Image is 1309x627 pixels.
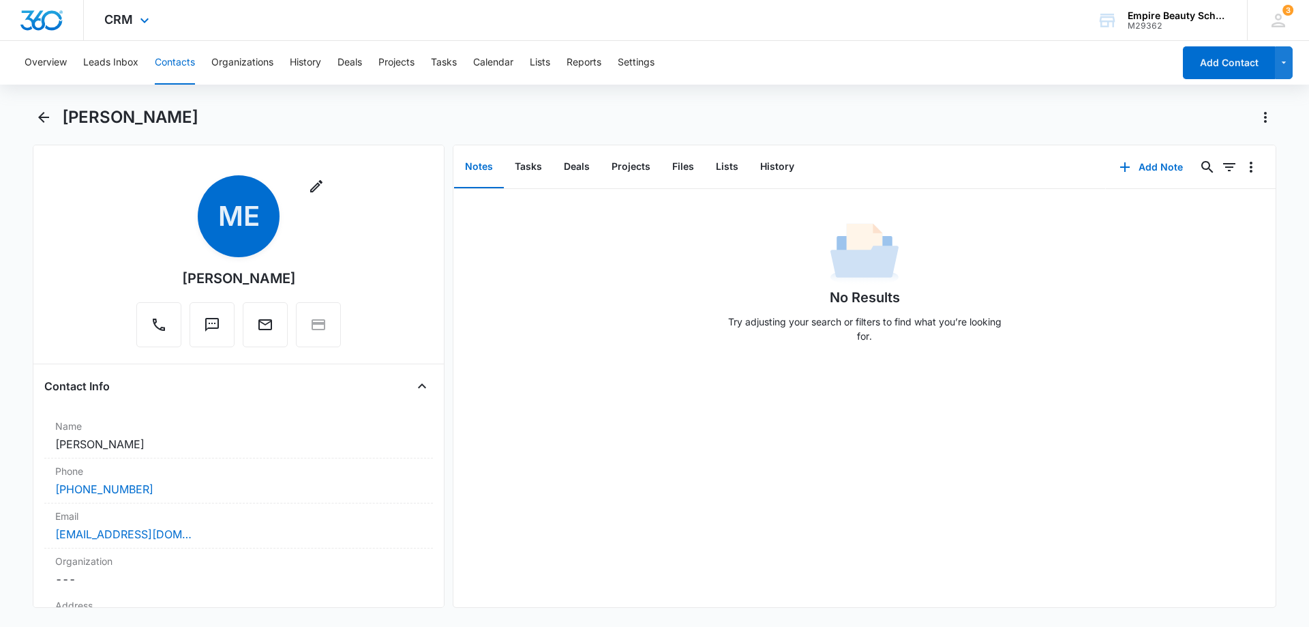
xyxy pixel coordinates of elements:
button: Settings [618,41,654,85]
button: Projects [378,41,415,85]
button: Actions [1254,106,1276,128]
button: Search... [1197,156,1218,178]
a: Call [136,323,181,335]
div: Organization--- [44,549,433,593]
a: [EMAIL_ADDRESS][DOMAIN_NAME] [55,526,192,542]
span: 3 [1282,5,1293,16]
h1: [PERSON_NAME] [62,107,198,128]
button: Calendar [473,41,513,85]
div: Name[PERSON_NAME] [44,413,433,458]
a: Text [190,323,235,335]
label: Name [55,419,422,433]
button: Overflow Menu [1240,156,1262,178]
button: Deals [337,41,362,85]
div: account name [1128,10,1227,21]
div: Email[EMAIL_ADDRESS][DOMAIN_NAME] [44,504,433,549]
button: Text [190,302,235,347]
button: Lists [705,146,749,188]
div: Phone[PHONE_NUMBER] [44,458,433,504]
button: History [290,41,321,85]
button: Close [411,375,433,397]
button: Contacts [155,41,195,85]
div: notifications count [1282,5,1293,16]
button: Overview [25,41,67,85]
span: ME [198,175,280,257]
div: account id [1128,21,1227,31]
p: Try adjusting your search or filters to find what you’re looking for. [721,315,1008,343]
h1: No Results [830,287,900,308]
button: Back [33,106,54,128]
button: Lists [530,41,550,85]
button: History [749,146,805,188]
h4: Contact Info [44,378,110,394]
button: Reports [567,41,601,85]
button: Tasks [504,146,553,188]
img: No Data [830,219,899,287]
button: Tasks [431,41,457,85]
button: Leads Inbox [83,41,138,85]
button: Add Contact [1183,46,1275,79]
button: Notes [454,146,504,188]
a: Email [243,323,288,335]
label: Address [55,598,422,613]
button: Deals [553,146,601,188]
div: [PERSON_NAME] [182,268,296,289]
dd: [PERSON_NAME] [55,436,422,452]
button: Add Note [1106,151,1197,184]
label: Organization [55,554,422,568]
button: Organizations [211,41,273,85]
button: Call [136,302,181,347]
label: Phone [55,464,422,478]
button: Email [243,302,288,347]
button: Filters [1218,156,1240,178]
a: [PHONE_NUMBER] [55,481,153,497]
button: Files [661,146,705,188]
dd: --- [55,571,422,587]
label: Email [55,509,422,523]
span: CRM [104,12,133,27]
button: Projects [601,146,661,188]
